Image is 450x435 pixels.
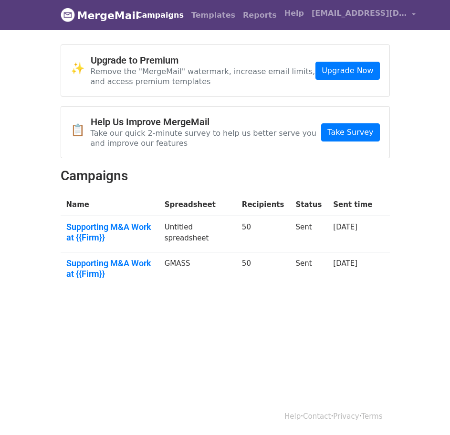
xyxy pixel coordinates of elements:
[303,412,331,421] a: Contact
[61,5,125,25] a: MergeMail
[239,6,281,25] a: Reports
[333,412,359,421] a: Privacy
[61,8,75,22] img: MergeMail logo
[91,54,316,66] h4: Upgrade to Premium
[315,62,379,80] a: Upgrade Now
[159,252,236,289] td: GMASS
[333,223,357,231] a: [DATE]
[284,412,301,421] a: Help
[361,412,382,421] a: Terms
[236,216,290,252] td: 50
[327,194,378,216] th: Sent time
[91,66,316,87] p: Remove the "MergeMail" watermark, increase email limits, and access premium templates
[61,168,390,184] h2: Campaigns
[66,258,153,279] a: Supporting M&A Work at {{Firm}}
[61,194,159,216] th: Name
[281,4,308,23] a: Help
[312,8,407,19] span: [EMAIL_ADDRESS][DOMAIN_NAME]
[91,116,322,128] h4: Help Us Improve MergeMail
[71,62,91,76] span: ✨
[159,216,236,252] td: Untitled spreadsheet
[321,123,379,141] a: Take Survey
[159,194,236,216] th: Spreadsheet
[290,194,327,216] th: Status
[133,6,188,25] a: Campaigns
[236,252,290,289] td: 50
[188,6,239,25] a: Templates
[308,4,419,26] a: [EMAIL_ADDRESS][DOMAIN_NAME]
[290,216,327,252] td: Sent
[71,123,91,137] span: 📋
[333,259,357,268] a: [DATE]
[236,194,290,216] th: Recipients
[91,128,322,148] p: Take our quick 2-minute survey to help us better serve you and improve our features
[66,222,153,242] a: Supporting M&A Work at {{Firm}}
[290,252,327,289] td: Sent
